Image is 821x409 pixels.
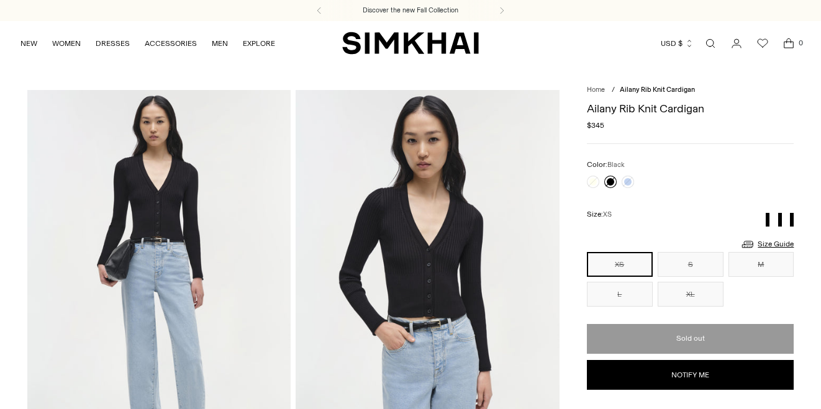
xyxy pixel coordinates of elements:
[776,31,801,56] a: Open cart modal
[698,31,723,56] a: Open search modal
[658,252,723,277] button: S
[342,31,479,55] a: SIMKHAI
[587,252,653,277] button: XS
[587,159,625,171] label: Color:
[587,103,794,114] h1: Ailany Rib Knit Cardigan
[587,86,605,94] a: Home
[96,30,130,57] a: DRESSES
[243,30,275,57] a: EXPLORE
[620,86,695,94] span: Ailany Rib Knit Cardigan
[587,209,612,220] label: Size:
[145,30,197,57] a: ACCESSORIES
[612,85,615,96] div: /
[658,282,723,307] button: XL
[740,236,794,252] a: Size Guide
[212,30,228,57] a: MEN
[750,31,775,56] a: Wishlist
[52,30,81,57] a: WOMEN
[587,360,794,390] button: Notify me
[587,85,794,96] nav: breadcrumbs
[728,252,794,277] button: M
[363,6,458,16] a: Discover the new Fall Collection
[795,37,806,48] span: 0
[607,161,625,169] span: Black
[724,31,749,56] a: Go to the account page
[20,30,37,57] a: NEW
[587,282,653,307] button: L
[603,210,612,218] span: XS
[661,30,694,57] button: USD $
[587,120,604,131] span: $345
